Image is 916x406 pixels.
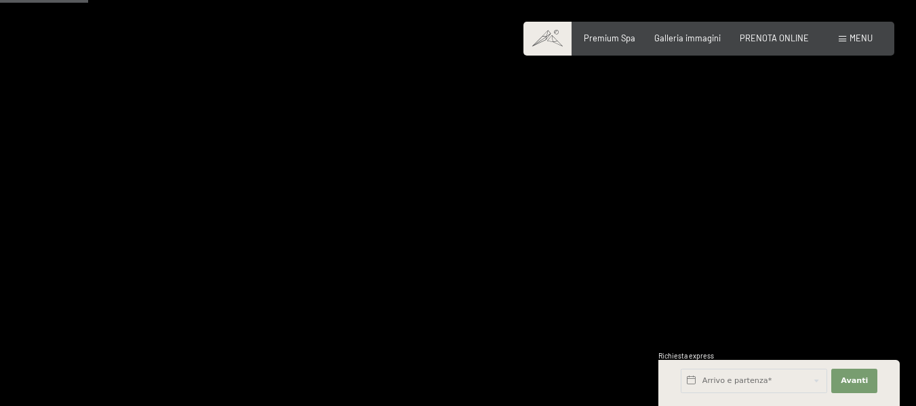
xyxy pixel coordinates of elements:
[850,33,873,43] span: Menu
[740,33,809,43] a: PRENOTA ONLINE
[658,352,714,360] span: Richiesta express
[584,33,635,43] a: Premium Spa
[654,33,721,43] a: Galleria immagini
[831,369,877,393] button: Avanti
[841,375,868,386] span: Avanti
